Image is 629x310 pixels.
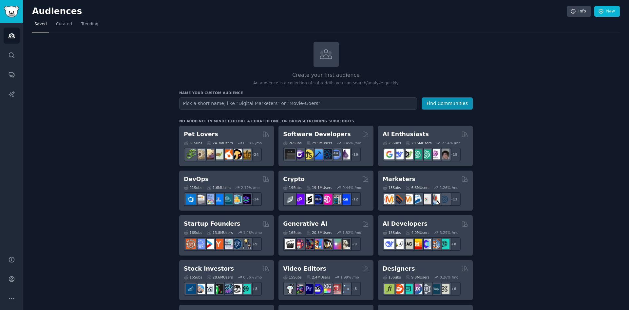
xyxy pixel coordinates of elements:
img: LangChain [393,239,404,249]
img: gopro [285,284,295,294]
div: + 14 [248,192,262,206]
img: starryai [331,239,341,249]
img: ycombinator [213,239,223,249]
img: swingtrading [232,284,242,294]
div: 15 Sub s [283,275,301,279]
div: 13.8M Users [207,230,233,235]
img: ethstaker [303,194,314,204]
img: Emailmarketing [412,194,422,204]
div: 3.29 % /mo [440,230,458,235]
img: GummySearch logo [4,6,19,17]
a: trending subreddits [306,119,354,123]
img: AskMarketing [403,194,413,204]
img: Entrepreneurship [232,239,242,249]
a: Curated [54,19,74,32]
img: platformengineering [222,194,233,204]
img: Docker_DevOps [204,194,214,204]
img: PlatformEngineers [241,194,251,204]
img: UX_Design [439,284,449,294]
img: DeepSeek [393,149,404,159]
div: 26 Sub s [283,141,301,145]
h2: AI Enthusiasts [383,130,429,138]
img: growmybusiness [241,239,251,249]
img: Trading [213,284,223,294]
div: 16 Sub s [184,230,202,235]
img: leopardgeckos [204,149,214,159]
div: 19 Sub s [283,185,301,190]
h2: Generative AI [283,220,327,228]
img: typography [384,284,394,294]
div: 20.3M Users [306,230,332,235]
img: ethfinance [285,194,295,204]
a: New [594,6,620,17]
img: ValueInvesting [195,284,205,294]
div: 15 Sub s [383,230,401,235]
h2: Stock Investors [184,265,234,273]
img: AWS_Certified_Experts [195,194,205,204]
div: + 18 [447,148,461,161]
img: MarketingResearch [430,194,440,204]
img: OpenSourceAI [421,239,431,249]
img: StocksAndTrading [222,284,233,294]
img: turtle [213,149,223,159]
img: elixir [340,149,350,159]
img: defiblockchain [322,194,332,204]
div: 16 Sub s [283,230,301,235]
div: 1.48 % /mo [243,230,262,235]
div: + 11 [447,192,461,206]
img: herpetology [186,149,196,159]
div: 2.4M Users [306,275,330,279]
img: iOSProgramming [313,149,323,159]
img: Youtubevideo [331,284,341,294]
img: aws_cdk [232,194,242,204]
img: chatgpt_prompts_ [421,149,431,159]
img: learnjavascript [303,149,314,159]
div: 29.9M Users [306,141,332,145]
img: sdforall [313,239,323,249]
div: 13 Sub s [383,275,401,279]
img: googleads [421,194,431,204]
div: 0.83 % /mo [243,141,262,145]
img: chatgpt_promptDesign [412,149,422,159]
img: GoogleGeminiAI [384,149,394,159]
img: technicalanalysis [241,284,251,294]
h2: Designers [383,265,415,273]
div: 24.3M Users [207,141,233,145]
img: dogbreed [241,149,251,159]
img: ArtificalIntelligence [439,149,449,159]
span: Saved [34,21,47,27]
div: + 19 [347,148,361,161]
div: 31 Sub s [184,141,202,145]
img: web3 [313,194,323,204]
img: defi_ [340,194,350,204]
img: MistralAI [412,239,422,249]
img: cockatiel [222,149,233,159]
h3: Name your custom audience [179,91,473,95]
img: AItoolsCatalog [403,149,413,159]
img: software [285,149,295,159]
img: userexperience [421,284,431,294]
img: DreamBooth [340,239,350,249]
div: 1.6M Users [207,185,231,190]
a: Saved [32,19,49,32]
div: 1.99 % /mo [340,275,359,279]
div: 6.6M Users [406,185,429,190]
input: Pick a short name, like "Digital Marketers" or "Movie-Goers" [179,97,417,110]
img: AskComputerScience [331,149,341,159]
div: 1.52 % /mo [343,230,361,235]
div: 0.66 % /mo [243,275,262,279]
img: startup [204,239,214,249]
img: Forex [204,284,214,294]
h2: Marketers [383,175,415,183]
img: csharp [294,149,304,159]
h2: Video Editors [283,265,326,273]
div: 0.45 % /mo [343,141,361,145]
div: + 6 [447,282,461,296]
img: OnlineMarketing [439,194,449,204]
div: 9.8M Users [406,275,429,279]
h2: DevOps [184,175,209,183]
img: finalcutpro [322,284,332,294]
img: bigseo [393,194,404,204]
img: SaaS [195,239,205,249]
img: DevOpsLinks [213,194,223,204]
